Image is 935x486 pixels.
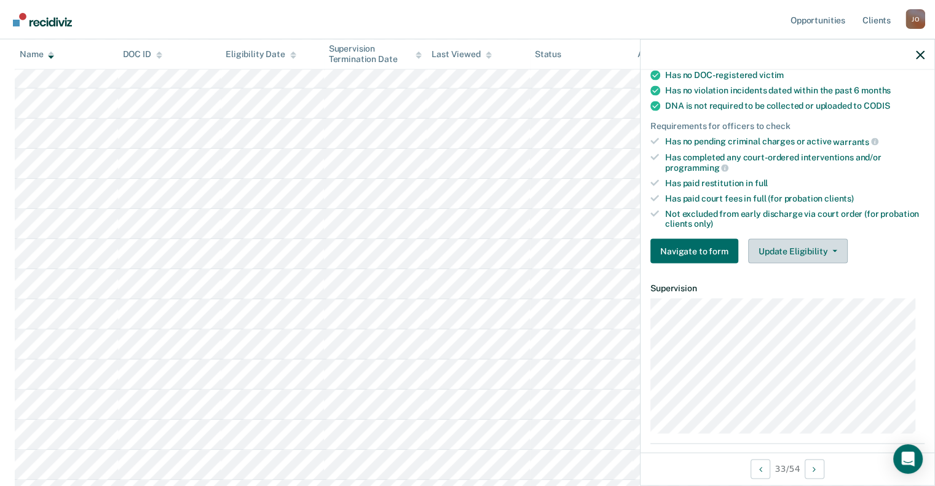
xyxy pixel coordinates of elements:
[905,9,925,29] button: Profile dropdown button
[650,283,925,294] dt: Supervision
[833,136,878,146] span: warrants
[905,9,925,29] div: J O
[665,163,728,173] span: programming
[665,136,925,147] div: Has no pending criminal charges or active
[759,70,784,80] span: victim
[13,13,72,26] img: Recidiviz
[637,49,695,60] div: Assigned to
[329,44,422,65] div: Supervision Termination Date
[432,49,491,60] div: Last Viewed
[665,208,925,229] div: Not excluded from early discharge via court order (for probation clients
[665,101,925,111] div: DNA is not required to be collected or uploaded to
[650,239,743,264] a: Navigate to form link
[751,459,770,479] button: Previous Opportunity
[824,193,854,203] span: clients)
[665,85,925,96] div: Has no violation incidents dated within the past 6
[20,49,54,60] div: Name
[665,193,925,203] div: Has paid court fees in full (for probation
[864,101,890,111] span: CODIS
[665,178,925,188] div: Has paid restitution in
[650,121,925,131] div: Requirements for officers to check
[748,239,848,264] button: Update Eligibility
[650,239,738,264] button: Navigate to form
[226,49,296,60] div: Eligibility Date
[861,85,891,95] span: months
[893,444,923,474] div: Open Intercom Messenger
[123,49,162,60] div: DOC ID
[535,49,561,60] div: Status
[641,452,934,485] div: 33 / 54
[694,219,713,229] span: only)
[665,70,925,80] div: Has no DOC-registered
[665,152,925,173] div: Has completed any court-ordered interventions and/or
[805,459,824,479] button: Next Opportunity
[755,178,768,187] span: full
